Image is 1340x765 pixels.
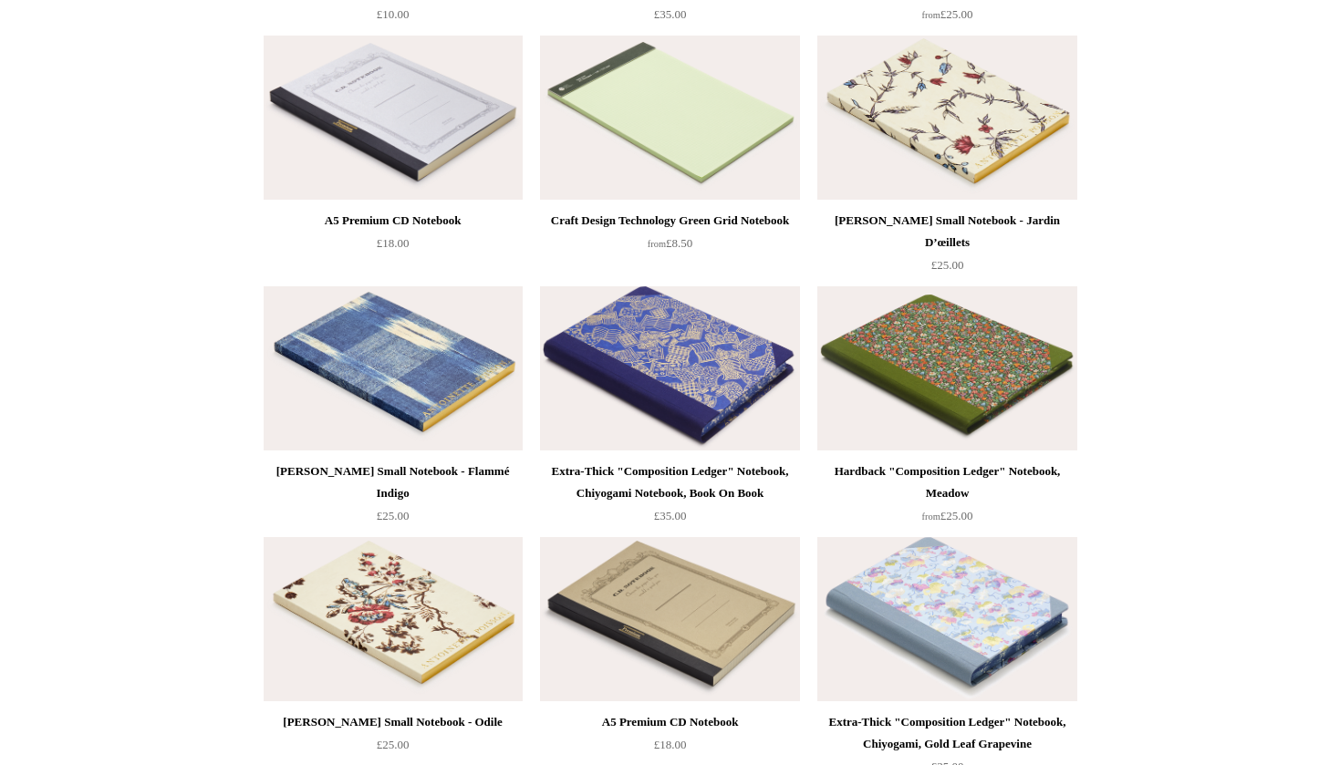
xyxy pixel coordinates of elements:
a: Hardback "Composition Ledger" Notebook, Meadow Hardback "Composition Ledger" Notebook, Meadow [817,286,1076,450]
span: from [648,239,666,249]
img: Extra-Thick "Composition Ledger" Notebook, Chiyogami, Gold Leaf Grapevine [817,537,1076,701]
span: from [922,10,940,20]
a: Craft Design Technology Green Grid Notebook from£8.50 [540,210,799,284]
a: Extra-Thick "Composition Ledger" Notebook, Chiyogami Notebook, Book On Book £35.00 [540,460,799,535]
span: £18.00 [377,236,410,250]
span: £25.00 [922,7,973,21]
span: £8.50 [648,236,692,250]
span: £25.00 [922,509,973,522]
span: £25.00 [377,738,410,751]
span: £18.00 [654,738,687,751]
div: Extra-Thick "Composition Ledger" Notebook, Chiyogami Notebook, Book On Book [545,460,795,504]
span: £35.00 [654,509,687,522]
div: [PERSON_NAME] Small Notebook - Odile [268,711,518,733]
div: [PERSON_NAME] Small Notebook - Flammé Indigo [268,460,518,504]
div: Extra-Thick "Composition Ledger" Notebook, Chiyogami, Gold Leaf Grapevine [822,711,1072,755]
span: £35.00 [654,7,687,21]
a: [PERSON_NAME] Small Notebook - Jardin D’œillets £25.00 [817,210,1076,284]
div: A5 Premium CD Notebook [268,210,518,232]
span: £10.00 [377,7,410,21]
a: Hardback "Composition Ledger" Notebook, Meadow from£25.00 [817,460,1076,535]
img: Antoinette Poisson Small Notebook - Odile [264,537,523,701]
span: £25.00 [931,258,964,272]
div: A5 Premium CD Notebook [545,711,795,733]
a: Antoinette Poisson Small Notebook - Flammé Indigo Antoinette Poisson Small Notebook - Flammé Indigo [264,286,523,450]
a: Craft Design Technology Green Grid Notebook Craft Design Technology Green Grid Notebook [540,36,799,200]
img: A5 Premium CD Notebook [264,36,523,200]
div: Hardback "Composition Ledger" Notebook, Meadow [822,460,1072,504]
span: from [922,512,940,522]
div: [PERSON_NAME] Small Notebook - Jardin D’œillets [822,210,1072,253]
a: [PERSON_NAME] Small Notebook - Flammé Indigo £25.00 [264,460,523,535]
img: Craft Design Technology Green Grid Notebook [540,36,799,200]
img: A5 Premium CD Notebook [540,537,799,701]
img: Antoinette Poisson Small Notebook - Jardin D’œillets [817,36,1076,200]
img: Antoinette Poisson Small Notebook - Flammé Indigo [264,286,523,450]
a: A5 Premium CD Notebook A5 Premium CD Notebook [540,537,799,701]
img: Hardback "Composition Ledger" Notebook, Meadow [817,286,1076,450]
a: Antoinette Poisson Small Notebook - Odile Antoinette Poisson Small Notebook - Odile [264,537,523,701]
span: £25.00 [377,509,410,522]
a: A5 Premium CD Notebook £18.00 [264,210,523,284]
a: Extra-Thick "Composition Ledger" Notebook, Chiyogami, Gold Leaf Grapevine Extra-Thick "Compositio... [817,537,1076,701]
a: A5 Premium CD Notebook A5 Premium CD Notebook [264,36,523,200]
a: Antoinette Poisson Small Notebook - Jardin D’œillets Antoinette Poisson Small Notebook - Jardin D... [817,36,1076,200]
img: Extra-Thick "Composition Ledger" Notebook, Chiyogami Notebook, Book On Book [540,286,799,450]
a: Extra-Thick "Composition Ledger" Notebook, Chiyogami Notebook, Book On Book Extra-Thick "Composit... [540,286,799,450]
div: Craft Design Technology Green Grid Notebook [545,210,795,232]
